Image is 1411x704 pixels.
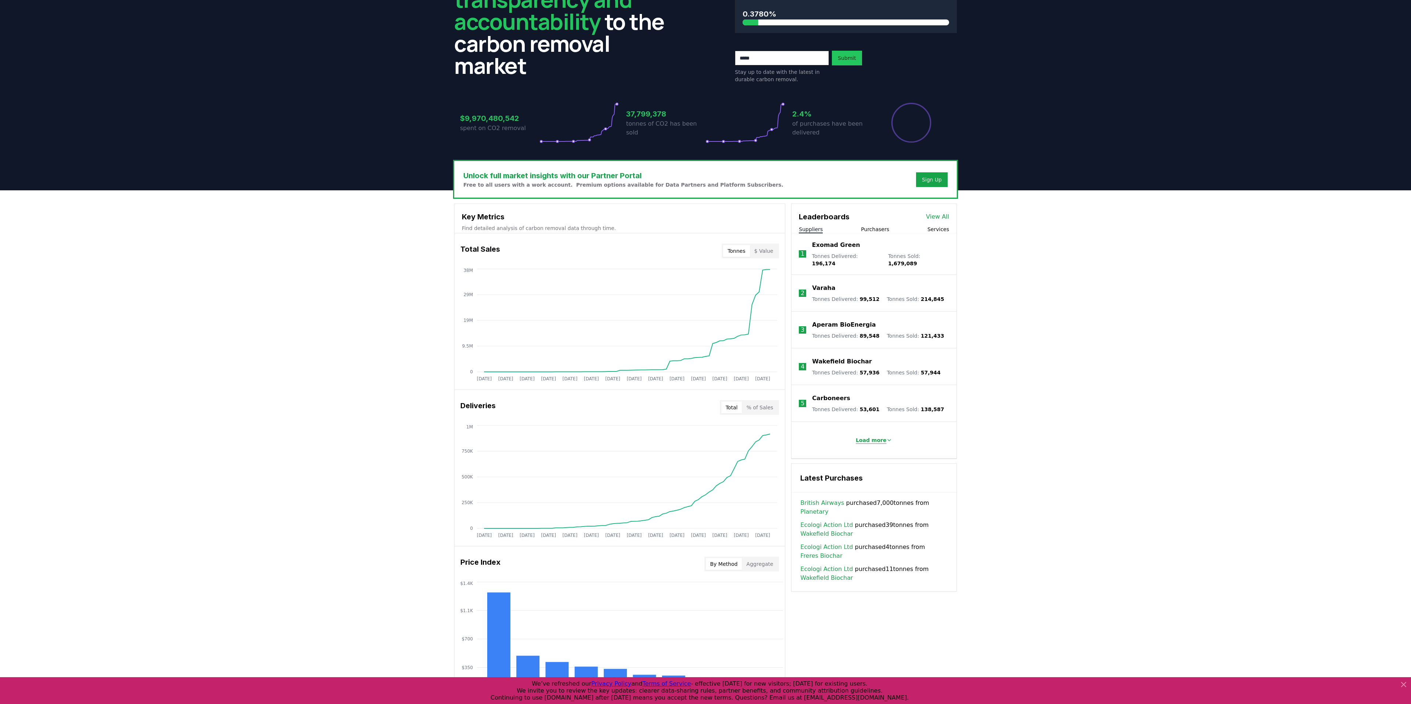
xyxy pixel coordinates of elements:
button: Load more [850,433,898,448]
span: 53,601 [859,406,879,412]
a: Carboneers [812,394,850,403]
a: Ecologi Action Ltd [800,521,853,529]
div: Percentage of sales delivered [891,102,932,143]
p: of purchases have been delivered [792,119,872,137]
p: Load more [856,437,887,444]
span: purchased 4 tonnes from [800,543,948,560]
p: Tonnes Delivered : [812,369,879,376]
tspan: [DATE] [563,376,578,381]
a: Exomad Green [812,241,860,249]
tspan: [DATE] [734,533,749,538]
tspan: [DATE] [648,533,663,538]
h3: Price Index [460,557,500,571]
p: 1 [801,249,804,258]
tspan: [DATE] [691,376,706,381]
p: Stay up to date with the latest in durable carbon removal. [735,68,829,83]
tspan: [DATE] [584,533,599,538]
h3: 0.3780% [743,8,949,19]
button: Total [721,402,742,413]
tspan: [DATE] [755,533,770,538]
tspan: 0 [470,369,473,374]
span: 1,679,089 [888,261,917,266]
tspan: $350 [462,665,473,670]
a: Ecologi Action Ltd [800,543,853,552]
button: By Method [706,558,742,570]
span: 121,433 [921,333,944,339]
button: $ Value [750,245,778,257]
p: 3 [801,326,804,334]
tspan: $700 [462,636,473,642]
tspan: [DATE] [648,376,663,381]
tspan: [DATE] [627,376,642,381]
h3: 2.4% [792,108,872,119]
tspan: [DATE] [498,376,513,381]
a: Wakefield Biochar [812,357,872,366]
a: Varaha [812,284,835,292]
tspan: [DATE] [605,533,620,538]
tspan: 38M [463,268,473,273]
span: 57,936 [859,370,879,376]
h3: Total Sales [460,244,500,258]
tspan: [DATE] [712,533,728,538]
p: Tonnes Delivered : [812,406,879,413]
p: 2 [801,289,804,298]
p: Tonnes Sold : [887,406,944,413]
button: Purchasers [861,226,889,233]
button: Aggregate [742,558,778,570]
button: Services [927,226,949,233]
tspan: [DATE] [520,376,535,381]
tspan: $1.4K [460,581,473,586]
span: purchased 11 tonnes from [800,565,948,582]
p: Find detailed analysis of carbon removal data through time. [462,225,778,232]
button: Submit [832,51,862,65]
tspan: 500K [462,474,473,479]
tspan: 9.5M [462,344,473,349]
tspan: 1M [466,424,473,430]
tspan: [DATE] [691,533,706,538]
tspan: [DATE] [712,376,728,381]
tspan: [DATE] [734,376,749,381]
a: Sign Up [922,176,942,183]
button: % of Sales [742,402,778,413]
tspan: 250K [462,500,473,505]
tspan: [DATE] [477,533,492,538]
tspan: [DATE] [755,376,770,381]
button: Tonnes [723,245,750,257]
h3: Latest Purchases [800,473,948,484]
h3: Leaderboards [799,211,850,222]
a: View All [926,212,949,221]
span: 214,845 [921,296,944,302]
span: 57,944 [921,370,941,376]
tspan: 0 [470,526,473,531]
tspan: [DATE] [541,533,556,538]
p: 4 [801,362,804,371]
tspan: [DATE] [669,376,685,381]
p: Tonnes Delivered : [812,252,881,267]
h3: $9,970,480,542 [460,113,539,124]
tspan: 19M [463,318,473,323]
tspan: [DATE] [605,376,620,381]
a: Ecologi Action Ltd [800,565,853,574]
tspan: [DATE] [563,533,578,538]
tspan: $1.1K [460,608,473,613]
span: 138,587 [921,406,944,412]
a: Aperam BioEnergia [812,320,876,329]
p: 5 [801,399,804,408]
tspan: 750K [462,449,473,454]
p: spent on CO2 removal [460,124,539,133]
p: tonnes of CO2 has been sold [626,119,705,137]
a: Freres Biochar [800,552,842,560]
tspan: [DATE] [584,376,599,381]
p: Tonnes Sold : [887,295,944,303]
span: 89,548 [859,333,879,339]
tspan: [DATE] [627,533,642,538]
a: Planetary [800,507,828,516]
p: Tonnes Delivered : [812,332,879,340]
span: 99,512 [859,296,879,302]
tspan: [DATE] [498,533,513,538]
